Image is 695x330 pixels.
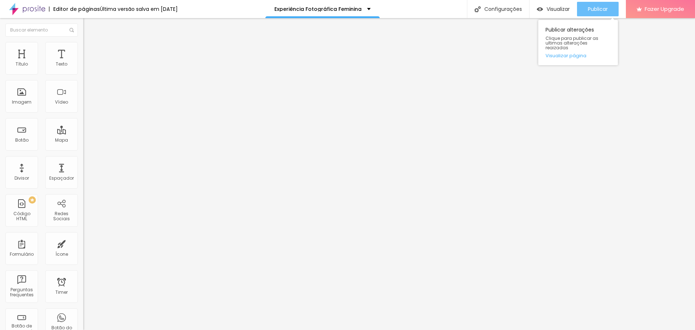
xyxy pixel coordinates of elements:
[100,7,178,12] div: Última versão salva em [DATE]
[55,252,68,257] div: Ícone
[538,20,618,65] div: Publicar alterações
[55,100,68,105] div: Vídeo
[5,24,78,37] input: Buscar elemento
[47,211,76,222] div: Redes Sociais
[55,138,68,143] div: Mapa
[15,138,29,143] div: Botão
[16,62,28,67] div: Título
[49,176,74,181] div: Espaçador
[12,100,31,105] div: Imagem
[645,6,684,12] span: Fazer Upgrade
[274,7,362,12] p: Experiência Fotográfica Feminina
[7,211,36,222] div: Código HTML
[530,2,577,16] button: Visualizar
[588,6,608,12] span: Publicar
[49,7,100,12] div: Editor de páginas
[577,2,619,16] button: Publicar
[475,6,481,12] img: Icone
[546,53,611,58] a: Visualizar página
[7,287,36,298] div: Perguntas frequentes
[55,290,68,295] div: Timer
[14,176,29,181] div: Divisor
[546,36,611,50] span: Clique para publicar as ultimas alterações reaizadas
[69,28,74,32] img: Icone
[56,62,67,67] div: Texto
[547,6,570,12] span: Visualizar
[10,252,34,257] div: Formulário
[537,6,543,12] img: view-1.svg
